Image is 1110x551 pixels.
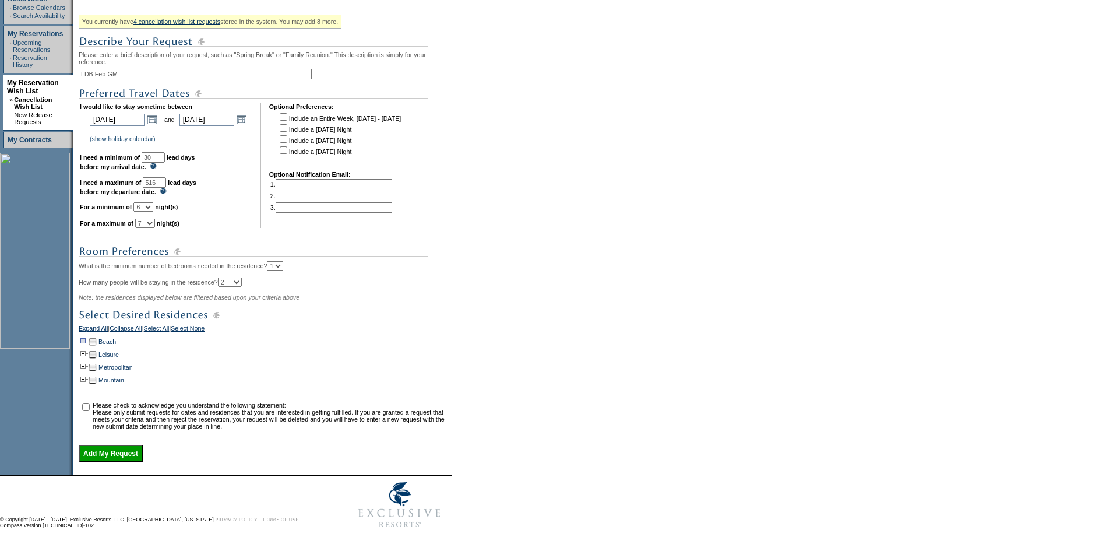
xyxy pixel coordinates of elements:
[98,338,116,345] a: Beach
[10,39,12,53] td: ·
[215,517,258,522] a: PRIVACY POLICY
[79,15,341,29] div: You currently have stored in the system. You may add 8 more.
[79,325,108,335] a: Expand All
[150,163,157,169] img: questionMark_lightBlue.gif
[13,39,50,53] a: Upcoming Reservations
[80,220,133,227] b: For a maximum of
[262,517,299,522] a: TERMS OF USE
[90,114,145,126] input: Date format: M/D/Y. Shortcut keys: [T] for Today. [UP] or [.] for Next Day. [DOWN] or [,] for Pre...
[80,154,195,170] b: lead days before my arrival date.
[269,103,334,110] b: Optional Preferences:
[269,171,351,178] b: Optional Notification Email:
[98,377,124,384] a: Mountain
[79,244,428,259] img: subTtlRoomPreferences.gif
[179,114,234,126] input: Date format: M/D/Y. Shortcut keys: [T] for Today. [UP] or [.] for Next Day. [DOWN] or [,] for Pre...
[98,351,119,358] a: Leisure
[8,30,63,38] a: My Reservations
[10,54,12,68] td: ·
[155,203,178,210] b: night(s)
[160,188,167,194] img: questionMark_lightBlue.gif
[347,476,452,534] img: Exclusive Resorts
[14,111,52,125] a: New Release Requests
[7,79,59,95] a: My Reservation Wish List
[98,364,133,371] a: Metropolitan
[9,111,13,125] td: ·
[13,12,65,19] a: Search Availability
[80,103,192,110] b: I would like to stay sometime between
[93,402,447,430] td: Please check to acknowledge you understand the following statement: Please only submit requests f...
[80,203,132,210] b: For a minimum of
[13,4,65,11] a: Browse Calendars
[80,179,196,195] b: lead days before my departure date.
[270,202,392,213] td: 3.
[79,325,449,335] div: | | |
[163,111,177,128] td: and
[270,179,392,189] td: 1.
[80,179,141,186] b: I need a maximum of
[79,445,143,462] input: Add My Request
[79,10,449,462] div: Please enter a brief description of your request, such as "Spring Break" or "Family Reunion." Thi...
[133,18,220,25] a: 4 cancellation wish list requests
[8,136,52,144] a: My Contracts
[144,325,170,335] a: Select All
[10,12,12,19] td: ·
[110,325,142,335] a: Collapse All
[9,96,13,103] b: »
[90,135,156,142] a: (show holiday calendar)
[146,113,158,126] a: Open the calendar popup.
[14,96,52,110] a: Cancellation Wish List
[171,325,205,335] a: Select None
[10,4,12,11] td: ·
[235,113,248,126] a: Open the calendar popup.
[277,111,401,163] td: Include an Entire Week, [DATE] - [DATE] Include a [DATE] Night Include a [DATE] Night Include a [...
[270,191,392,201] td: 2.
[157,220,179,227] b: night(s)
[80,154,140,161] b: I need a minimum of
[79,294,299,301] span: Note: the residences displayed below are filtered based upon your criteria above
[13,54,47,68] a: Reservation History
